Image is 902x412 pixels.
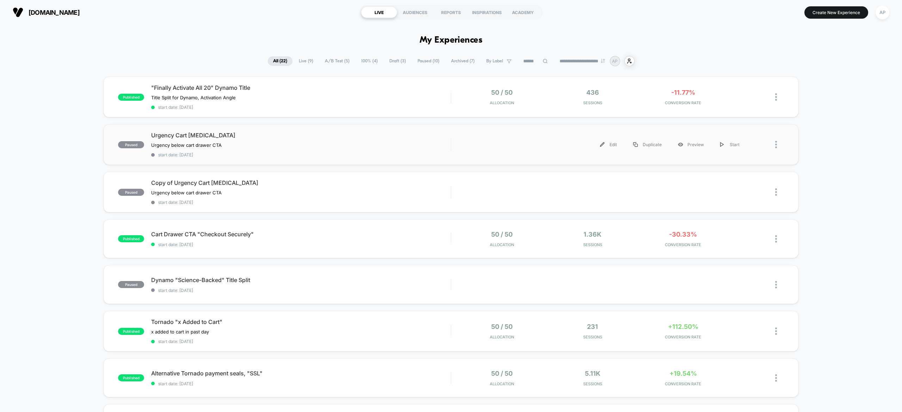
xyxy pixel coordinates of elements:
[151,231,451,238] span: Cart Drawer CTA "Checkout Securely"
[490,335,514,339] span: Allocation
[151,339,451,344] span: start date: [DATE]
[490,100,514,105] span: Allocation
[669,231,697,238] span: -30.33%
[151,152,451,157] span: start date: [DATE]
[640,381,727,386] span: CONVERSION RATE
[384,56,411,66] span: Draft ( 3 )
[151,329,209,335] span: x added to cart in past day
[775,281,777,288] img: close
[600,142,605,147] img: menu
[586,89,599,96] span: 436
[491,323,513,330] span: 50 / 50
[118,141,144,148] span: paused
[356,56,383,66] span: 100% ( 4 )
[549,381,636,386] span: Sessions
[640,100,727,105] span: CONVERSION RATE
[151,288,451,293] span: start date: [DATE]
[486,58,503,64] span: By Label
[587,323,598,330] span: 231
[775,374,777,382] img: close
[11,7,82,18] button: [DOMAIN_NAME]
[670,137,712,152] div: Preview
[420,35,483,45] h1: My Experiences
[775,93,777,101] img: close
[668,323,698,330] span: +112.50%
[669,370,697,377] span: +19.54%
[151,179,451,186] span: Copy of Urgency Cart [MEDICAL_DATA]
[491,231,513,238] span: 50 / 50
[592,137,625,152] div: Edit
[549,100,636,105] span: Sessions
[671,89,695,96] span: -11.77%
[151,200,451,205] span: start date: [DATE]
[151,190,222,195] span: Urgency below cart drawer CTA
[268,56,292,66] span: All ( 22 )
[640,335,727,339] span: CONVERSION RATE
[612,58,618,64] p: AP
[433,7,469,18] div: REPORTS
[118,328,144,335] span: published
[804,6,868,19] button: Create New Experience
[583,231,601,238] span: 1.36k
[118,189,144,196] span: paused
[720,142,724,147] img: menu
[151,318,451,325] span: Tornado "x Added to Cart"
[151,242,451,247] span: start date: [DATE]
[505,7,541,18] div: ACADEMY
[29,9,80,16] span: [DOMAIN_NAME]
[397,7,433,18] div: AUDIENCES
[151,142,222,148] span: Urgency below cart drawer CTA
[151,370,451,377] span: Alternative Tornado payment seals, "SSL"
[118,281,144,288] span: paused
[151,84,451,91] span: "Finally Activate All 20" Dynamo Title
[294,56,319,66] span: Live ( 9 )
[775,235,777,243] img: close
[601,59,605,63] img: end
[469,7,505,18] div: INSPIRATIONS
[412,56,445,66] span: Paused ( 10 )
[712,137,748,152] div: Start
[491,89,513,96] span: 50 / 50
[118,235,144,242] span: published
[625,137,670,152] div: Duplicate
[585,370,600,377] span: 5.11k
[151,381,451,386] span: start date: [DATE]
[775,188,777,196] img: close
[549,242,636,247] span: Sessions
[549,335,636,339] span: Sessions
[491,370,513,377] span: 50 / 50
[320,56,355,66] span: A/B Test ( 5 )
[640,242,727,247] span: CONVERSION RATE
[876,6,889,19] div: AP
[490,242,514,247] span: Allocation
[633,142,638,147] img: menu
[151,105,451,110] span: start date: [DATE]
[775,327,777,335] img: close
[118,374,144,381] span: published
[361,7,397,18] div: LIVE
[151,95,236,100] span: Title Split for Dynamo, Activation Angle
[151,132,451,139] span: Urgency Cart [MEDICAL_DATA]
[775,141,777,148] img: close
[446,56,480,66] span: Archived ( 7 )
[13,7,23,18] img: Visually logo
[873,5,891,20] button: AP
[490,381,514,386] span: Allocation
[151,276,451,283] span: Dynamo "Science-Backed" Title Split
[118,94,144,101] span: published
